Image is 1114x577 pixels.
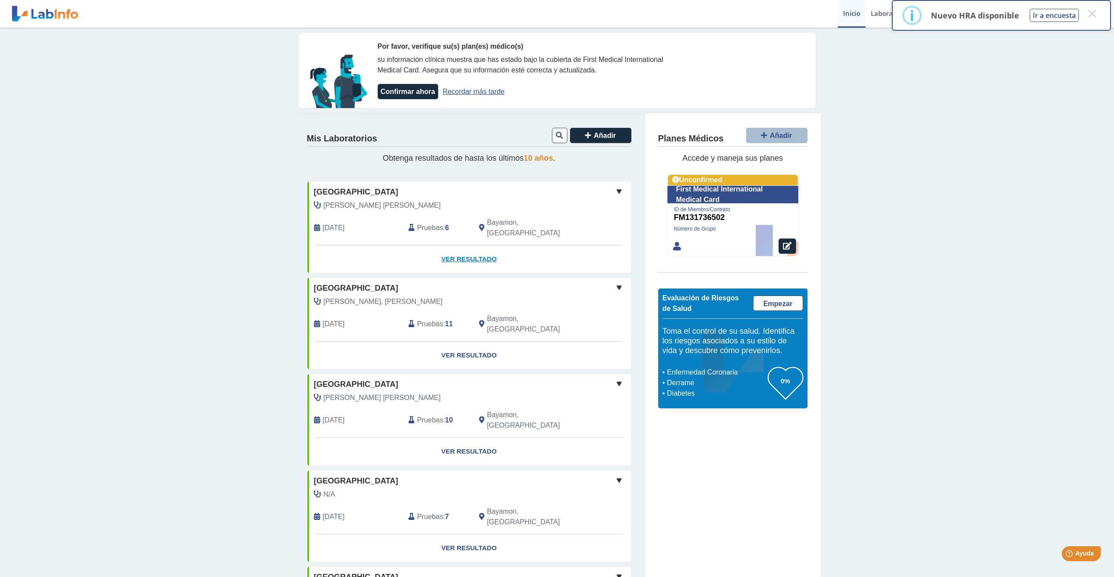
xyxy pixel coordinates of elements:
p: Nuevo HRA disponible [931,10,1019,21]
span: Evaluación de Riesgos de Salud [663,294,739,312]
a: Empezar [753,296,803,311]
span: [GEOGRAPHIC_DATA] [314,282,398,294]
button: Añadir [746,128,808,143]
b: 6 [445,224,449,231]
div: : [402,506,472,527]
span: Obtenga resultados de hasta los últimos . [382,154,555,162]
span: Bayamon, PR [487,314,584,335]
div: : [402,314,472,335]
li: Derrame [665,378,768,388]
a: Ver Resultado [307,534,631,562]
span: [GEOGRAPHIC_DATA] [314,475,398,487]
button: Close this dialog [1084,6,1100,22]
span: 2025-04-26 [323,319,345,329]
button: Ir a encuesta [1030,9,1079,22]
a: Recordar más tarde [443,88,505,95]
span: Bayamon, PR [487,410,584,431]
iframe: Help widget launcher [1036,543,1104,567]
a: Ver Resultado [307,342,631,369]
span: Pruebas [417,223,443,233]
span: N/A [324,489,335,500]
h3: 0% [768,375,803,386]
h5: Toma el control de su salud. Identifica los riesgos asociados a su estilo de vida y descubre cómo... [663,327,803,355]
b: 7 [445,513,449,520]
span: Pruebas [417,512,443,522]
span: Nieves Rivera, Jose [324,296,443,307]
span: Añadir [594,132,616,139]
b: 10 [445,416,453,424]
li: Diabetes [665,388,768,399]
span: Accede y maneja sus planes [682,154,783,162]
span: Gonzalez Martinez, Edgardo [324,393,441,403]
span: [GEOGRAPHIC_DATA] [314,186,398,198]
li: Enfermedad Coronaria [665,367,768,378]
h4: Mis Laboratorios [307,133,377,144]
span: Añadir [770,132,792,139]
button: Confirmar ahora [378,84,438,99]
span: Bayamon, PR [487,217,584,238]
span: 2025-08-09 [323,223,345,233]
div: : [402,217,472,238]
a: Ver Resultado [307,438,631,465]
span: 2024-04-22 [323,512,345,522]
span: Pruebas [417,415,443,426]
b: 11 [445,320,453,328]
a: Ver Resultado [307,245,631,273]
span: Empezar [763,300,793,307]
span: [GEOGRAPHIC_DATA] [314,379,398,390]
h4: Planes Médicos [658,133,724,144]
span: Pruebas [417,319,443,329]
span: Gonzalez Martinez, Edgardo [324,200,441,211]
span: 10 años [524,154,553,162]
span: su información clínica muestra que has estado bajo la cubierta de First Medical International Med... [378,56,663,74]
span: 2024-12-19 [323,415,345,426]
div: : [402,410,472,431]
span: Bayamon, PR [487,506,584,527]
div: Por favor, verifique su(s) plan(es) médico(s) [378,41,689,52]
button: Añadir [570,128,631,143]
div: i [910,7,914,23]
